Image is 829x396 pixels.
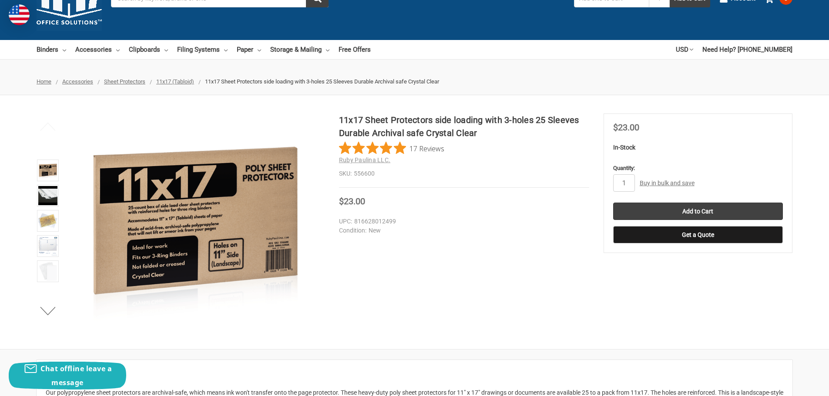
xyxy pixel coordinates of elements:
button: Next [35,302,61,319]
a: Need Help? [PHONE_NUMBER] [702,40,792,59]
a: Ruby Paulina LLC. [339,156,390,163]
img: 11x17 Sheet Protector Poly with holes on 11" side 556600 [38,211,57,230]
span: Chat offline leave a message [40,364,112,387]
span: $23.00 [339,196,365,206]
a: Accessories [75,40,120,59]
a: Binders [37,40,66,59]
span: $23.00 [613,122,639,133]
img: 11x17 Sheet Protectors side loading with 3-holes 25 Sleeves Durable Archival safe Crystal Clear [38,161,57,180]
img: duty and tax information for United States [9,4,30,25]
a: Buy in bulk and save [640,180,695,186]
span: 11x17 Sheet Protectors side loading with 3-holes 25 Sleeves Durable Archival safe Crystal Clear [205,78,439,85]
a: Storage & Mailing [270,40,329,59]
a: Paper [237,40,261,59]
input: Add to Cart [613,203,783,220]
h2: Description [46,369,783,382]
button: Previous [35,118,61,135]
dd: 816628012499 [339,217,585,226]
p: In-Stock [613,143,783,152]
button: Rated 4.8 out of 5 stars from 17 reviews. Jump to reviews. [339,142,444,155]
dt: UPC: [339,217,352,226]
dd: 556600 [339,169,589,178]
a: 11x17 (Tabloid) [156,78,194,85]
dt: SKU: [339,169,352,178]
img: 11x17 Sheet Protectors side loading with 3-holes 25 Sleeves Durable Archival safe Crystal Clear [38,262,57,281]
span: 17 Reviews [409,142,444,155]
a: Free Offers [339,40,371,59]
h1: 11x17 Sheet Protectors side loading with 3-holes 25 Sleeves Durable Archival safe Crystal Clear [339,113,589,140]
img: 11x17 Sheet Protectors side loading with 3-holes 25 Sleeves Durable Archival safe Crystal Clear [87,113,304,331]
button: Get a Quote [613,226,783,243]
button: Chat offline leave a message [9,362,126,389]
img: 11x17 Sheet Protectors side loading with 3-holes 25 Sleeves Durable Archival safe Crystal Clear [38,236,57,256]
dd: New [339,226,585,235]
a: Sheet Protectors [104,78,145,85]
a: Clipboards [129,40,168,59]
dt: Condition: [339,226,366,235]
a: Accessories [62,78,93,85]
a: Home [37,78,51,85]
a: Filing Systems [177,40,228,59]
label: Quantity: [613,164,783,173]
a: USD [676,40,693,59]
img: 11x17 Sheet Protectors side loading with 3-holes 25 Sleeves Durable Archival safe Crystal Clear [38,186,57,205]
